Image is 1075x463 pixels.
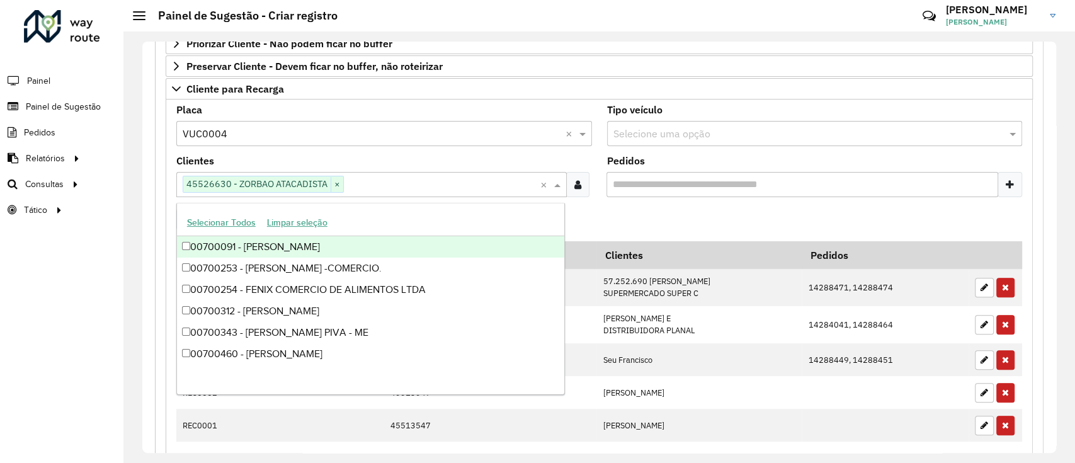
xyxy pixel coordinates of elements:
span: Clear all [566,126,576,141]
td: 14288471, 14288474 [802,268,968,306]
span: Relatórios [26,152,65,165]
ng-dropdown-panel: Options list [176,203,565,395]
td: 14288449, 14288451 [802,343,968,376]
label: Tipo veículo [607,102,663,117]
div: 00700343 - [PERSON_NAME] PIVA - ME [177,322,564,343]
div: 00700312 - [PERSON_NAME] [177,300,564,322]
span: Painel de Sugestão [26,100,101,113]
label: Pedidos [607,153,645,168]
a: Preservar Cliente - Devem ficar no buffer, não roteirizar [166,55,1033,77]
label: Clientes [176,153,214,168]
span: Pedidos [24,126,55,139]
span: Consultas [25,178,64,191]
span: Clear all [540,177,551,192]
td: [PERSON_NAME] [596,376,802,409]
span: Painel [27,74,50,88]
span: Cliente para Recarga [186,84,284,94]
h2: Painel de Sugestão - Criar registro [145,9,338,23]
td: 14284041, 14288464 [802,306,968,343]
td: 45513547 [384,409,596,442]
span: Priorizar Cliente - Não podem ficar no buffer [186,38,392,49]
h3: [PERSON_NAME] [946,4,1040,16]
td: 57.252.690 [PERSON_NAME] SUPERMERCADO SUPER C [596,268,802,306]
button: Limpar seleção [261,213,333,232]
a: Cliente para Recarga [166,78,1033,100]
td: Seu Francisco [596,343,802,376]
span: × [331,177,343,192]
span: Preservar Cliente - Devem ficar no buffer, não roteirizar [186,61,443,71]
span: 45526630 - ZORBAO ATACADISTA [183,176,331,191]
span: Tático [24,203,47,217]
div: 00700091 - [PERSON_NAME] [177,236,564,258]
th: Clientes [596,241,802,268]
button: Selecionar Todos [181,213,261,232]
div: 00700254 - FENIX COMERCIO DE ALIMENTOS LTDA [177,279,564,300]
span: [PERSON_NAME] [946,16,1040,28]
a: Contato Rápido [916,3,943,30]
td: [PERSON_NAME] [596,409,802,442]
th: Pedidos [802,241,968,268]
label: Placa [176,102,202,117]
td: REC0001 [176,409,259,442]
a: Priorizar Cliente - Não podem ficar no buffer [166,33,1033,54]
td: [PERSON_NAME] E DISTRIBUIDORA PLANAL [596,306,802,343]
div: 00700253 - [PERSON_NAME] -COMERCIO. [177,258,564,279]
div: 00700460 - [PERSON_NAME] [177,343,564,365]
